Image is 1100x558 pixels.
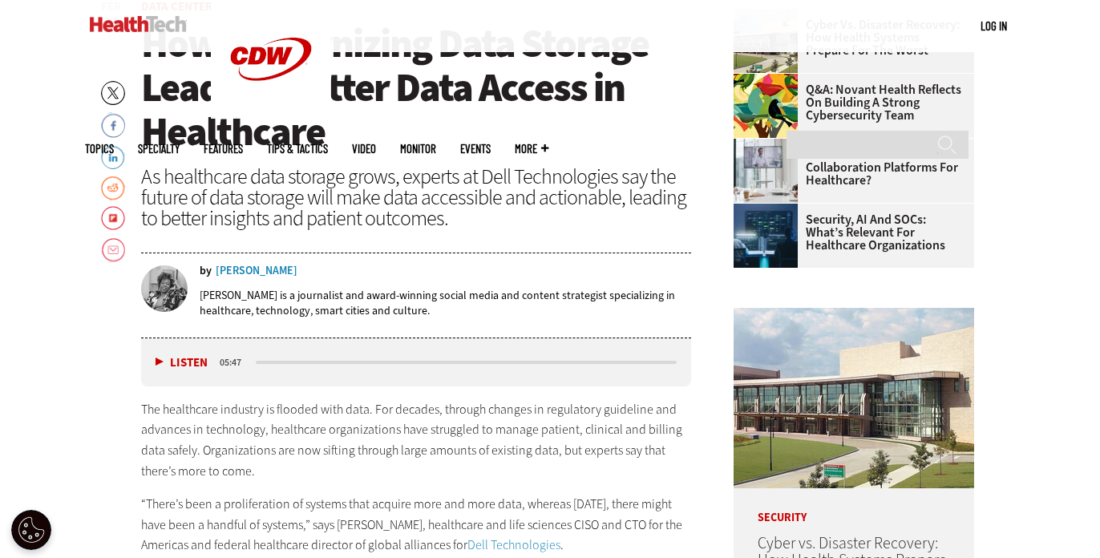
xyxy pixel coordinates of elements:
[11,510,51,550] div: Cookie Settings
[141,338,691,386] div: media player
[90,16,187,32] img: Home
[11,510,51,550] button: Open Preferences
[85,143,114,155] span: Topics
[734,204,806,216] a: security team in high-tech computer room
[200,265,212,277] span: by
[460,143,491,155] a: Events
[141,399,691,481] p: The healthcare industry is flooded with data. For decades, through changes in regulatory guidelin...
[216,265,297,277] a: [PERSON_NAME]
[467,536,560,553] a: Dell Technologies
[217,355,253,370] div: duration
[267,143,328,155] a: Tips & Tactics
[734,148,965,187] a: How Secure Are Modern Collaboration Platforms for Healthcare?
[734,204,798,268] img: security team in high-tech computer room
[515,143,548,155] span: More
[211,106,331,123] a: CDW
[204,143,243,155] a: Features
[734,139,806,152] a: care team speaks with physician over conference call
[141,265,188,312] img: Donna Marbury
[141,166,691,228] div: As healthcare data storage grows, experts at Dell Technologies say the future of data storage wil...
[981,18,1007,34] div: User menu
[352,143,376,155] a: Video
[981,18,1007,33] a: Log in
[200,288,691,318] p: [PERSON_NAME] is a journalist and award-winning social media and content strategist specializing ...
[734,308,974,488] img: University of Vermont Medical Center’s main campus
[734,139,798,203] img: care team speaks with physician over conference call
[138,143,180,155] span: Specialty
[141,494,691,556] p: “There’s been a proliferation of systems that acquire more and more data, whereas [DATE], there m...
[734,213,965,252] a: Security, AI and SOCs: What’s Relevant for Healthcare Organizations
[734,488,974,524] p: Security
[400,143,436,155] a: MonITor
[156,357,208,369] button: Listen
